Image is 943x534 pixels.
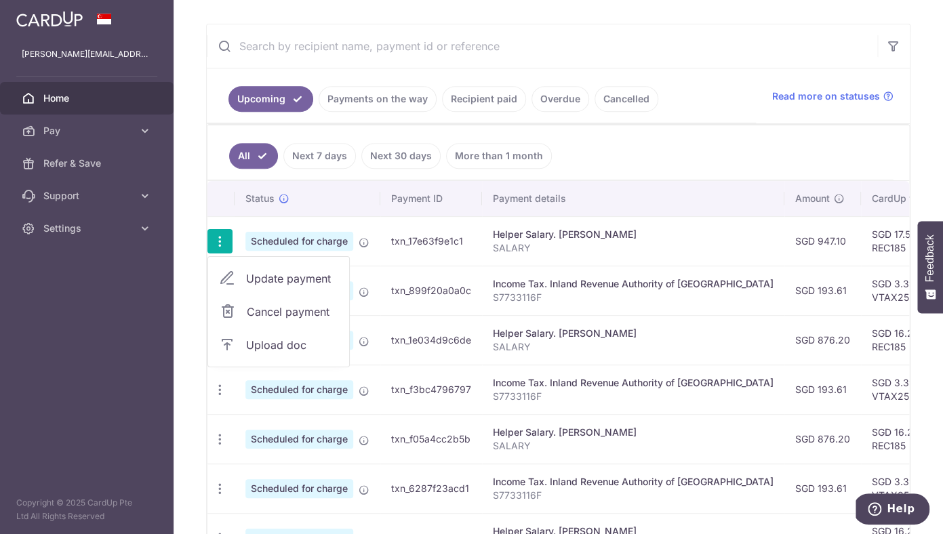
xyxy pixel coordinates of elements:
[446,143,552,169] a: More than 1 month
[856,493,929,527] iframe: Opens a widget where you can find more information
[207,24,877,68] input: Search by recipient name, payment id or reference
[283,143,356,169] a: Next 7 days
[493,340,774,354] p: SALARY
[784,365,861,414] td: SGD 193.61
[380,365,482,414] td: txn_f3bc4796797
[784,266,861,315] td: SGD 193.61
[245,479,353,498] span: Scheduled for charge
[43,222,133,235] span: Settings
[784,414,861,464] td: SGD 876.20
[872,192,923,205] span: CardUp fee
[493,426,774,439] div: Helper Salary. [PERSON_NAME]
[361,143,441,169] a: Next 30 days
[245,232,353,251] span: Scheduled for charge
[493,439,774,453] p: SALARY
[43,124,133,138] span: Pay
[924,234,936,282] span: Feedback
[784,315,861,365] td: SGD 876.20
[319,86,437,112] a: Payments on the way
[380,216,482,266] td: txn_17e63f9e1c1
[22,47,152,61] p: [PERSON_NAME][EMAIL_ADDRESS][PERSON_NAME][DOMAIN_NAME]
[43,189,133,203] span: Support
[493,390,774,403] p: S7733116F
[493,228,774,241] div: Helper Salary. [PERSON_NAME]
[493,327,774,340] div: Helper Salary. [PERSON_NAME]
[43,91,133,105] span: Home
[229,143,278,169] a: All
[380,266,482,315] td: txn_899f20a0a0c
[493,291,774,304] p: S7733116F
[43,157,133,170] span: Refer & Save
[784,464,861,513] td: SGD 193.61
[772,89,880,103] span: Read more on statuses
[493,475,774,489] div: Income Tax. Inland Revenue Authority of [GEOGRAPHIC_DATA]
[245,380,353,399] span: Scheduled for charge
[228,86,313,112] a: Upcoming
[482,181,784,216] th: Payment details
[442,86,526,112] a: Recipient paid
[772,89,894,103] a: Read more on statuses
[784,216,861,266] td: SGD 947.10
[493,241,774,255] p: SALARY
[595,86,658,112] a: Cancelled
[245,430,353,449] span: Scheduled for charge
[380,464,482,513] td: txn_6287f23acd1
[493,376,774,390] div: Income Tax. Inland Revenue Authority of [GEOGRAPHIC_DATA]
[380,414,482,464] td: txn_f05a4cc2b5b
[493,489,774,502] p: S7733116F
[380,315,482,365] td: txn_1e034d9c6de
[380,181,482,216] th: Payment ID
[245,192,275,205] span: Status
[16,11,83,27] img: CardUp
[795,192,830,205] span: Amount
[493,277,774,291] div: Income Tax. Inland Revenue Authority of [GEOGRAPHIC_DATA]
[531,86,589,112] a: Overdue
[917,221,943,313] button: Feedback - Show survey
